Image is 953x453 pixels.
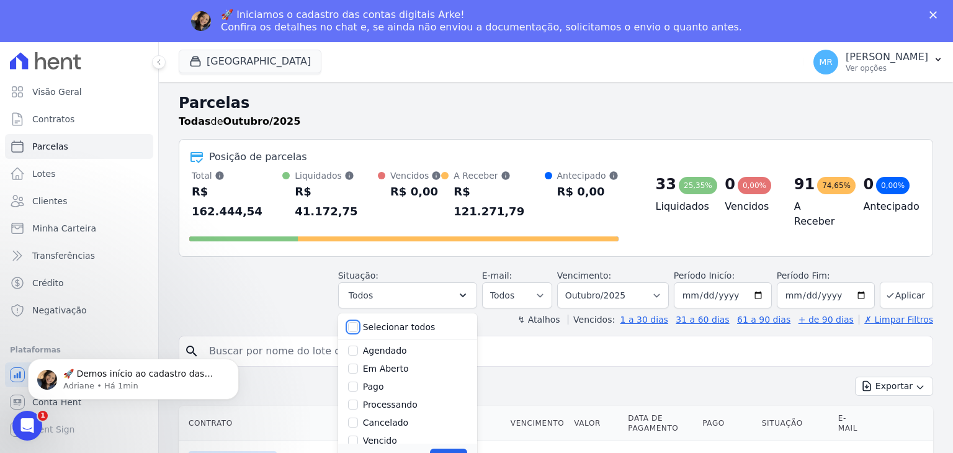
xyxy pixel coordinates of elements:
span: Clientes [32,195,67,207]
div: R$ 41.172,75 [295,182,378,222]
div: R$ 121.271,79 [454,182,544,222]
h2: Parcelas [179,92,933,114]
div: A Receber [454,169,544,182]
span: Todos [349,288,373,303]
a: + de 90 dias [799,315,854,325]
span: Transferências [32,249,95,262]
th: Vencimento [506,406,569,441]
p: Message from Adriane, sent Há 1min [54,48,214,59]
label: Vencido [363,436,397,446]
label: ↯ Atalhos [517,315,560,325]
h4: Vencidos [725,199,774,214]
strong: Outubro/2025 [223,115,301,127]
a: Conta Hent [5,390,153,415]
button: MR [PERSON_NAME] Ver opções [803,45,953,79]
div: 0 [725,174,735,194]
th: Situação [757,406,833,441]
div: Fechar [929,11,942,19]
a: Recebíveis [5,362,153,387]
div: Liquidados [295,169,378,182]
div: 0,00% [876,177,910,194]
a: Lotes [5,161,153,186]
div: 0,00% [738,177,771,194]
span: Negativação [32,304,87,316]
a: Visão Geral [5,79,153,104]
a: 1 a 30 dias [620,315,668,325]
iframe: Intercom notifications mensagem [9,333,257,419]
span: Minha Carteira [32,222,96,235]
button: Aplicar [880,282,933,308]
div: Vencidos [390,169,441,182]
iframe: Intercom live chat [12,411,42,441]
div: R$ 162.444,54 [192,182,282,222]
label: Selecionar todos [363,322,436,332]
h4: A Receber [794,199,844,229]
h4: Liquidados [656,199,705,214]
a: Negativação [5,298,153,323]
label: Em Aberto [363,364,409,374]
div: 🚀 Iniciamos o cadastro das contas digitais Arke! Confira os detalhes no chat e, se ainda não envi... [221,9,742,34]
th: E-mail [833,406,869,441]
th: Valor [569,406,623,441]
th: Contrato [179,406,424,441]
button: [GEOGRAPHIC_DATA] [179,50,321,73]
th: Pago [697,406,757,441]
label: Cancelado [363,418,408,428]
span: 🚀 Demos início ao cadastro das Contas Digitais Arke! Iniciamos a abertura para clientes do modelo... [54,36,212,293]
a: 31 a 60 dias [676,315,729,325]
label: E-mail: [482,271,512,280]
img: Profile image for Adriane [191,11,211,31]
div: 0 [863,174,874,194]
span: MR [819,58,833,66]
strong: Todas [179,115,211,127]
label: Situação: [338,271,378,280]
div: Total [192,169,282,182]
div: Posição de parcelas [209,150,307,164]
div: R$ 0,00 [557,182,619,202]
span: Parcelas [32,140,68,153]
div: 25,35% [679,177,717,194]
label: Vencidos: [568,315,615,325]
input: Buscar por nome do lote ou do cliente [202,339,928,364]
h4: Antecipado [863,199,913,214]
span: Contratos [32,113,74,125]
label: Período Inicío: [674,271,735,280]
label: Processando [363,400,418,410]
div: 91 [794,174,815,194]
p: Ver opções [846,63,928,73]
span: 1 [38,411,48,421]
p: [PERSON_NAME] [846,51,928,63]
th: Data de Pagamento [623,406,697,441]
div: R$ 0,00 [390,182,441,202]
a: Transferências [5,243,153,268]
p: de [179,114,300,129]
span: Visão Geral [32,86,82,98]
a: ✗ Limpar Filtros [859,315,933,325]
a: Contratos [5,107,153,132]
a: Clientes [5,189,153,213]
label: Agendado [363,346,407,356]
div: 74,65% [817,177,856,194]
span: Crédito [32,277,64,289]
label: Vencimento: [557,271,611,280]
a: Crédito [5,271,153,295]
a: 61 a 90 dias [737,315,790,325]
button: Exportar [855,377,933,396]
label: Pago [363,382,384,392]
a: Parcelas [5,134,153,159]
span: Lotes [32,168,56,180]
div: Antecipado [557,169,619,182]
label: Período Fim: [777,269,875,282]
div: 33 [656,174,676,194]
button: Todos [338,282,477,308]
a: Minha Carteira [5,216,153,241]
